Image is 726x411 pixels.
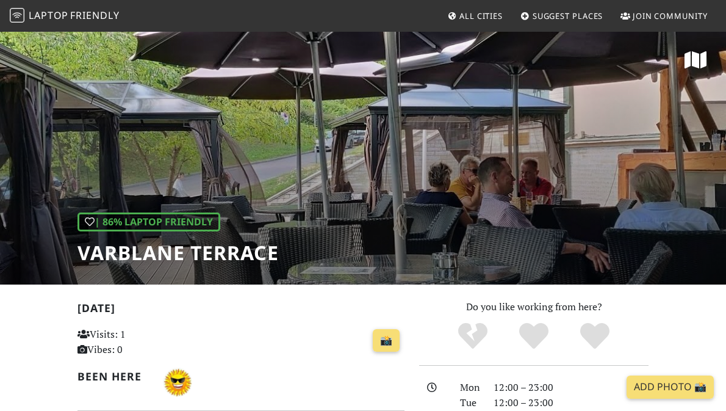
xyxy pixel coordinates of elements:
[77,213,220,232] div: | 86% Laptop Friendly
[516,5,608,27] a: Suggest Places
[10,5,120,27] a: LaptopFriendly LaptopFriendly
[70,9,119,22] span: Friendly
[564,321,625,352] div: Definitely!
[77,327,177,358] p: Visits: 1 Vibes: 0
[77,302,404,319] h2: [DATE]
[459,10,503,21] span: All Cities
[77,370,148,383] h2: Been here
[163,374,192,388] span: Alex Rostov
[486,395,656,411] div: 12:00 – 23:00
[453,395,487,411] div: Tue
[503,321,564,352] div: Yes
[442,321,503,352] div: No
[442,5,508,27] a: All Cities
[627,376,714,399] a: Add Photo 📸
[486,380,656,396] div: 12:00 – 23:00
[616,5,713,27] a: Join Community
[633,10,708,21] span: Join Community
[373,329,400,352] a: 📸
[163,368,192,397] img: 1321-alex.jpg
[29,9,68,22] span: Laptop
[453,380,487,396] div: Mon
[419,299,649,315] p: Do you like working from here?
[533,10,603,21] span: Suggest Places
[10,8,24,23] img: LaptopFriendly
[77,241,279,264] h1: Varblane Terrace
